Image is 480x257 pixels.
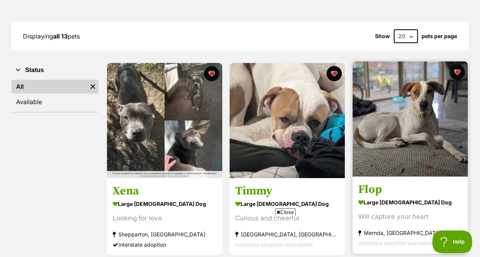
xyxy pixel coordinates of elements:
a: Available [11,95,99,109]
h3: Timmy [235,184,339,198]
iframe: Advertisement [101,219,379,253]
span: Displaying pets [23,32,80,40]
div: Will capture your heart [358,212,462,222]
span: Interstate adoption unavailable [358,240,436,246]
img: Flop [352,61,468,177]
button: Status [11,65,99,75]
h3: Flop [358,182,462,197]
div: Looking for love [113,213,217,223]
div: large [DEMOGRAPHIC_DATA] Dog [113,198,217,209]
div: Curious and cheerful [235,213,339,223]
div: Status [11,78,99,112]
iframe: Help Scout Beacon - Open [432,230,472,253]
h3: Xena [113,184,217,198]
button: favourite [204,66,219,81]
button: favourite [449,64,465,80]
strong: all 13 [53,32,68,40]
label: pets per page [422,33,457,39]
div: large [DEMOGRAPHIC_DATA] Dog [358,197,462,208]
img: Xena [107,63,222,178]
button: favourite [327,66,342,81]
a: Remove filter [87,80,99,93]
a: Flop large [DEMOGRAPHIC_DATA] Dog Will capture your heart Mernda, [GEOGRAPHIC_DATA] Interstate ad... [352,177,468,254]
span: Show [375,33,390,39]
a: All [11,80,87,93]
span: Close [275,208,296,216]
div: large [DEMOGRAPHIC_DATA] Dog [235,198,339,209]
div: Mernda, [GEOGRAPHIC_DATA] [358,228,462,238]
img: Timmy [229,63,345,178]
